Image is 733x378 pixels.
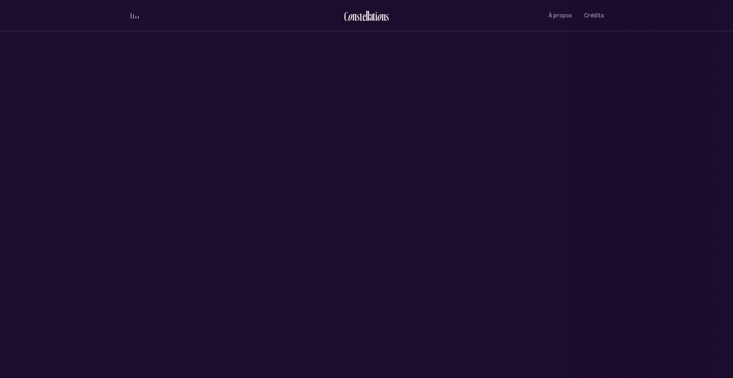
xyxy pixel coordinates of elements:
[382,9,386,23] div: n
[129,11,140,20] button: volume audio
[360,9,362,23] div: t
[584,12,604,19] span: Crédits
[366,9,368,23] div: l
[344,9,348,23] div: C
[353,9,357,23] div: n
[357,9,360,23] div: s
[368,9,369,23] div: l
[584,6,604,25] button: Crédits
[386,9,389,23] div: s
[369,9,373,23] div: a
[375,9,377,23] div: i
[548,12,572,19] span: À propos
[373,9,375,23] div: t
[548,6,572,25] button: À propos
[377,9,382,23] div: o
[362,9,366,23] div: e
[348,9,353,23] div: o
